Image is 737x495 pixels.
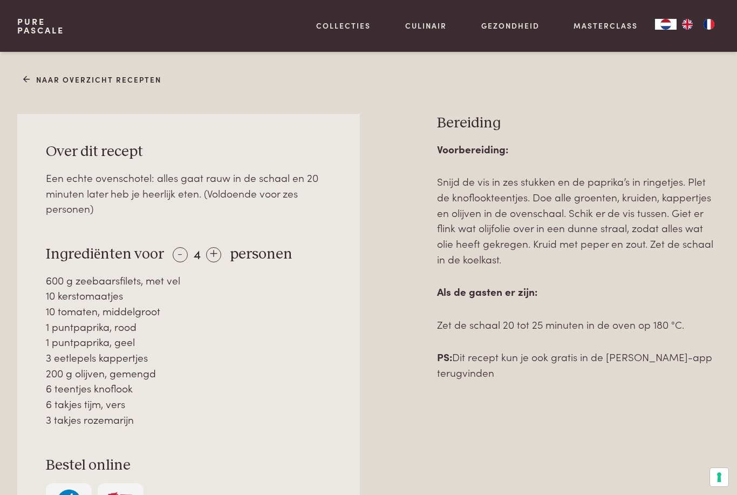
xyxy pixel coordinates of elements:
[655,19,720,30] aside: Language selected: Nederlands
[194,245,201,262] span: 4
[46,170,331,216] div: Een echte ovenschotel: alles gaat rauw in de schaal en 20 minuten later heb je heerlijk eten. (Vo...
[481,20,540,31] a: Gezondheid
[574,20,638,31] a: Masterclass
[46,350,331,365] div: 3 eetlepels kappertjes
[46,456,331,475] h3: Bestel online
[206,247,221,262] div: +
[698,19,720,30] a: FR
[437,174,720,267] p: Snijd de vis in zes stukken en de paprika’s in ringetjes. Plet de knoflookteentjes. Doe alle groe...
[46,273,331,288] div: 600 g zeebaarsfilets, met vel
[316,20,371,31] a: Collecties
[677,19,720,30] ul: Language list
[437,141,508,156] strong: Voorbereiding:
[46,319,331,335] div: 1 puntpaprika, rood
[230,247,292,262] span: personen
[17,17,64,35] a: PurePascale
[710,468,728,486] button: Uw voorkeuren voor toestemming voor trackingtechnologieën
[46,247,164,262] span: Ingrediënten voor
[46,143,331,161] h3: Over dit recept
[46,303,331,319] div: 10 tomaten, middelgroot
[46,412,331,428] div: 3 takjes rozemarijn
[437,114,720,133] h3: Bereiding
[655,19,677,30] a: NL
[23,74,162,85] a: Naar overzicht recepten
[46,381,331,396] div: 6 teentjes knoflook
[405,20,447,31] a: Culinair
[46,396,331,412] div: 6 takjes tijm, vers
[437,349,452,364] b: PS:
[677,19,698,30] a: EN
[46,334,331,350] div: 1 puntpaprika, geel
[173,247,188,262] div: -
[437,349,720,380] p: Dit recept kun je ook gratis in de [PERSON_NAME]-app terugvinden
[655,19,677,30] div: Language
[46,288,331,303] div: 10 kerstomaatjes
[437,284,537,299] strong: Als de gasten er zijn:
[46,365,331,381] div: 200 g olijven, gemengd
[437,317,720,333] p: Zet de schaal 20 tot 25 minuten in de oven op 180 °C.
